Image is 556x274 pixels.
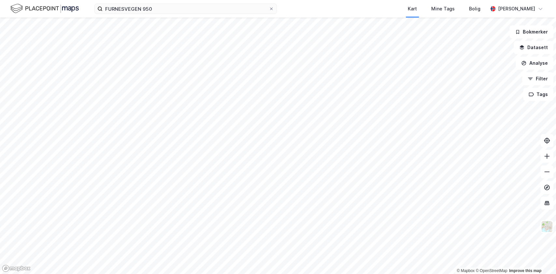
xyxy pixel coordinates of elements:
[408,5,417,13] div: Kart
[523,243,556,274] iframe: Chat Widget
[469,5,480,13] div: Bolig
[522,72,553,85] button: Filter
[516,57,553,70] button: Analyse
[523,88,553,101] button: Tags
[509,268,541,273] a: Improve this map
[10,3,79,14] img: logo.f888ab2527a4732fd821a326f86c7f29.svg
[2,265,31,272] a: Mapbox homepage
[431,5,455,13] div: Mine Tags
[514,41,553,54] button: Datasett
[509,25,553,38] button: Bokmerker
[541,220,553,233] img: Z
[103,4,269,14] input: Søk på adresse, matrikkel, gårdeiere, leietakere eller personer
[523,243,556,274] div: Kontrollprogram for chat
[498,5,535,13] div: [PERSON_NAME]
[476,268,507,273] a: OpenStreetMap
[457,268,475,273] a: Mapbox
